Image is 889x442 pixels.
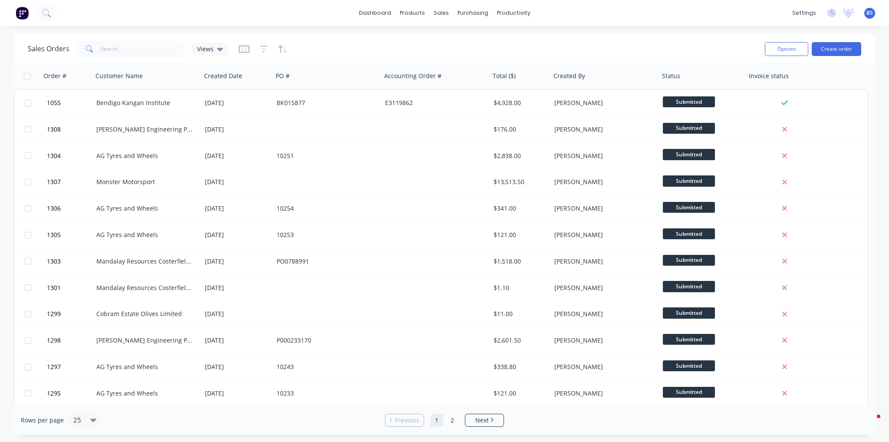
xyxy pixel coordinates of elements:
button: 1295 [44,380,96,406]
div: [DATE] [205,152,270,160]
div: Created By [553,72,585,80]
div: Customer Name [95,72,143,80]
div: 10251 [277,152,373,160]
img: Factory [16,7,29,20]
span: Previous [395,416,419,425]
div: Invoice status [749,72,789,80]
span: Submitted [663,175,715,186]
span: Submitted [663,202,715,213]
span: Views [197,44,214,53]
span: 1055 [47,99,61,107]
div: [PERSON_NAME] [554,363,651,371]
div: $11.00 [494,310,545,318]
button: 1298 [44,327,96,353]
div: purchasing [453,7,493,20]
div: AG Tyres and Wheels [96,231,193,239]
div: $1,518.00 [494,257,545,266]
div: products [395,7,429,20]
button: 1304 [44,143,96,169]
div: [DATE] [205,336,270,345]
div: $2,601.50 [494,336,545,345]
div: $121.00 [494,389,545,398]
button: 1307 [44,169,96,195]
h1: Sales Orders [28,45,69,53]
div: $2,838.00 [494,152,545,160]
div: [DATE] [205,363,270,371]
span: 1307 [47,178,61,186]
div: AG Tyres and Wheels [96,389,193,398]
div: Created Date [204,72,242,80]
div: Mandalay Resources Costerfield Operations [96,257,193,266]
div: [PERSON_NAME] [554,125,651,134]
div: AG Tyres and Wheels [96,363,193,371]
div: Monster Motorsport [96,178,193,186]
span: Submitted [663,307,715,318]
span: 1304 [47,152,61,160]
div: [DATE] [205,257,270,266]
div: [PERSON_NAME] [554,257,651,266]
div: [PERSON_NAME] [554,389,651,398]
div: [PERSON_NAME] [554,336,651,345]
div: E3119862 [385,99,481,107]
span: Next [475,416,489,425]
span: Submitted [663,149,715,160]
span: 1303 [47,257,61,266]
div: 10243 [277,363,373,371]
span: 1299 [47,310,61,318]
div: Mandalay Resources Costerfield Operations [96,284,193,292]
div: $176.00 [494,125,545,134]
div: [DATE] [205,389,270,398]
span: 1295 [47,389,61,398]
a: Previous page [385,416,424,425]
button: 1299 [44,301,96,327]
div: Total ($) [493,72,516,80]
div: AG Tyres and Wheels [96,152,193,160]
div: [PERSON_NAME] [554,178,651,186]
button: 1301 [44,275,96,301]
div: 10233 [277,389,373,398]
div: $13,513.50 [494,178,545,186]
span: Submitted [663,228,715,239]
div: [DATE] [205,310,270,318]
div: 10253 [277,231,373,239]
a: Page 2 [446,414,459,427]
div: [DATE] [205,99,270,107]
div: [PERSON_NAME] [554,99,651,107]
div: [PERSON_NAME] [554,152,651,160]
div: [DATE] [205,284,270,292]
div: [DATE] [205,231,270,239]
span: Submitted [663,387,715,398]
span: Rows per page [21,416,64,425]
button: 1297 [44,354,96,380]
a: Next page [465,416,504,425]
div: P000233170 [277,336,373,345]
div: PO # [276,72,290,80]
div: [PERSON_NAME] [554,231,651,239]
div: $121.00 [494,231,545,239]
span: Submitted [663,334,715,345]
div: Bendigo Kangan Institute [96,99,193,107]
span: Submitted [663,123,715,134]
div: Cobram Estate Olives Limited [96,310,193,318]
span: Submitted [663,281,715,292]
div: [PERSON_NAME] [554,284,651,292]
div: [DATE] [205,125,270,134]
span: BS [866,9,873,17]
button: Create order [812,42,861,56]
span: 1301 [47,284,61,292]
div: AG Tyres and Wheels [96,204,193,213]
div: PO0788991 [277,257,373,266]
span: 1297 [47,363,61,371]
div: Status [662,72,680,80]
a: dashboard [355,7,395,20]
span: Submitted [663,360,715,371]
div: Order # [43,72,66,80]
span: 1306 [47,204,61,213]
div: productivity [493,7,535,20]
div: [PERSON_NAME] [554,310,651,318]
div: Accounting Order # [384,72,441,80]
button: 1305 [44,222,96,248]
div: $338.80 [494,363,545,371]
span: 1305 [47,231,61,239]
div: 10254 [277,204,373,213]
